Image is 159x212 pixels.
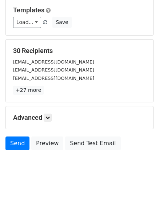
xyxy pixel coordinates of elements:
h5: 30 Recipients [13,47,146,55]
a: Templates [13,6,44,14]
iframe: Chat Widget [123,177,159,212]
a: Send [5,136,29,150]
small: [EMAIL_ADDRESS][DOMAIN_NAME] [13,76,94,81]
button: Save [52,17,71,28]
a: Load... [13,17,41,28]
a: Send Test Email [65,136,120,150]
small: [EMAIL_ADDRESS][DOMAIN_NAME] [13,67,94,73]
a: Preview [31,136,63,150]
small: [EMAIL_ADDRESS][DOMAIN_NAME] [13,59,94,65]
a: +27 more [13,86,44,95]
h5: Advanced [13,114,146,122]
